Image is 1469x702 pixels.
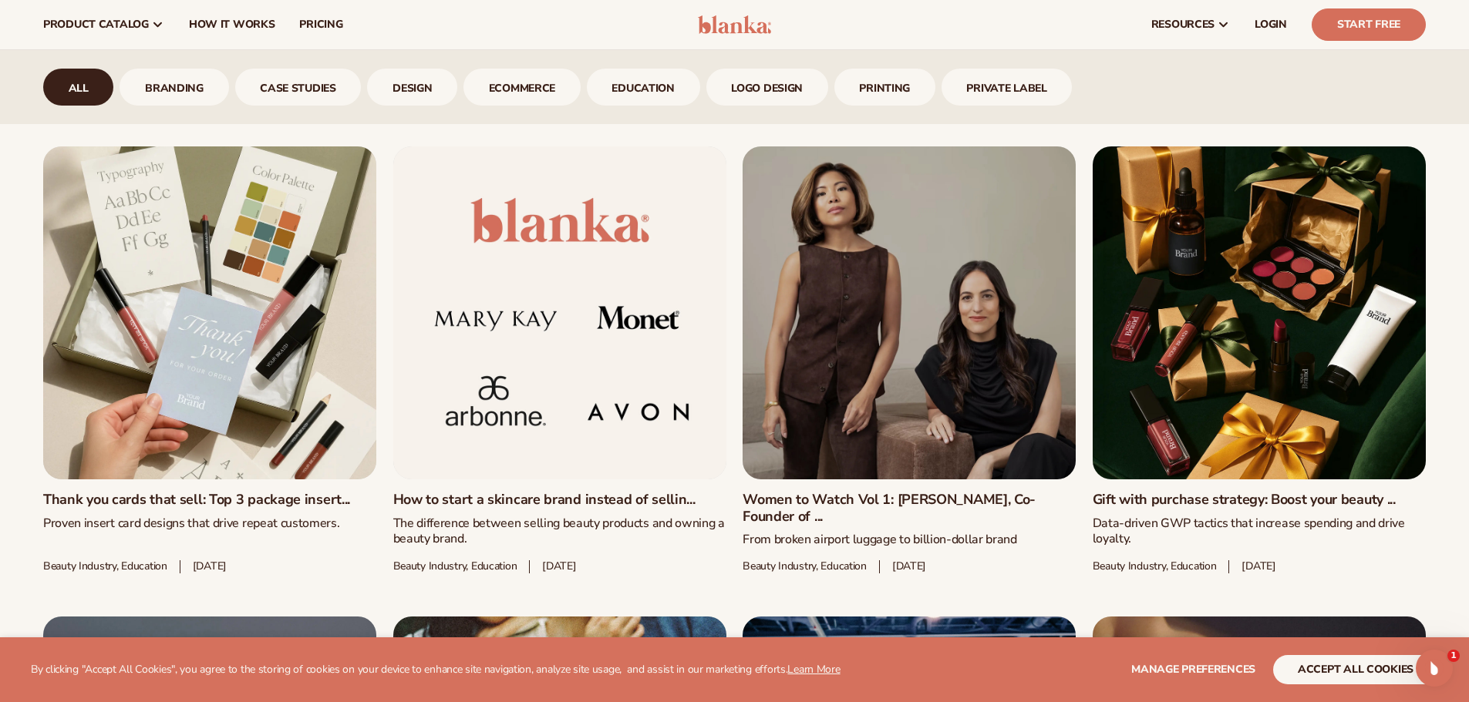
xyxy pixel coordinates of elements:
div: 7 / 9 [706,69,828,106]
a: Gift with purchase strategy: Boost your beauty ... [1093,492,1426,509]
div: 3 / 9 [235,69,362,106]
iframe: Intercom live chat [1416,650,1453,687]
a: Learn More [787,662,840,677]
a: Private Label [942,69,1073,106]
span: Beauty industry, education [1093,560,1217,573]
span: resources [1151,18,1215,31]
a: Women to Watch Vol 1: [PERSON_NAME], Co-Founder of ... [743,492,1076,525]
button: Manage preferences [1131,655,1255,684]
a: Thank you cards that sell: Top 3 package insert... [43,492,376,509]
span: Manage preferences [1131,662,1255,677]
div: 6 / 9 [587,69,700,106]
span: Beauty industry, Education [393,560,517,573]
div: 8 / 9 [834,69,935,106]
div: 9 / 9 [942,69,1073,106]
span: How It Works [189,18,275,31]
div: 4 / 9 [367,69,457,106]
a: All [43,69,113,106]
span: pricing [299,18,342,31]
span: product catalog [43,18,149,31]
a: printing [834,69,935,106]
div: 2 / 9 [120,69,228,106]
a: Start Free [1312,8,1426,41]
div: 1 / 9 [43,69,113,106]
a: logo design [706,69,828,106]
a: branding [120,69,228,106]
div: 5 / 9 [463,69,581,106]
a: ecommerce [463,69,581,106]
a: Education [587,69,700,106]
a: case studies [235,69,362,106]
p: By clicking "Accept All Cookies", you agree to the storing of cookies on your device to enhance s... [31,663,841,677]
img: logo [698,15,771,34]
span: LOGIN [1255,18,1287,31]
span: 1 [1447,650,1460,662]
button: accept all cookies [1273,655,1438,684]
a: design [367,69,457,106]
a: How to start a skincare brand instead of sellin... [393,492,726,509]
span: Beauty industry, education [43,560,167,573]
span: Beauty Industry, Education [743,560,867,573]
